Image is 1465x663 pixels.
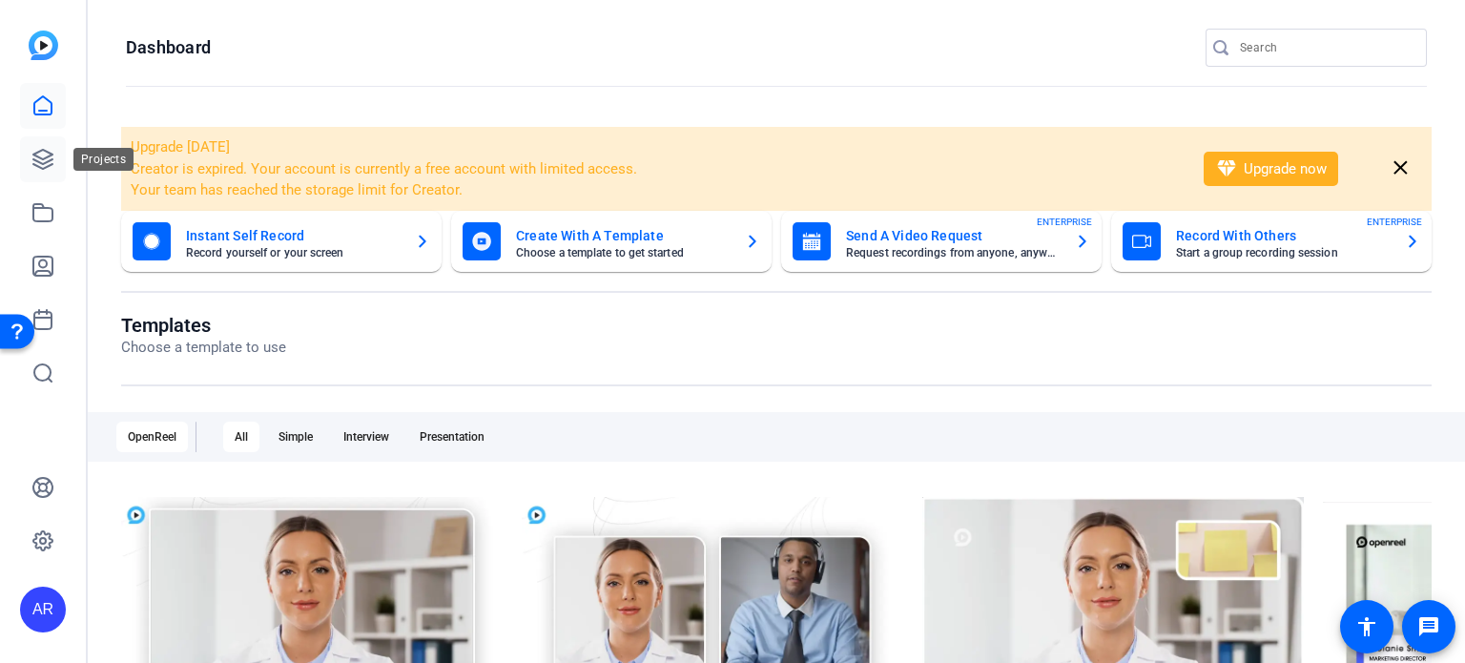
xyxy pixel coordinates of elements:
[29,31,58,60] img: blue-gradient.svg
[116,422,188,452] div: OpenReel
[1176,247,1390,259] mat-card-subtitle: Start a group recording session
[516,247,730,259] mat-card-subtitle: Choose a template to get started
[20,587,66,632] div: AR
[1417,615,1440,638] mat-icon: message
[267,422,324,452] div: Simple
[131,158,1179,180] li: Creator is expired. Your account is currently a free account with limited access.
[408,422,496,452] div: Presentation
[186,224,400,247] mat-card-title: Instant Self Record
[1355,615,1378,638] mat-icon: accessibility
[126,36,211,59] h1: Dashboard
[121,337,286,359] p: Choose a template to use
[1037,215,1092,229] span: ENTERPRISE
[1111,211,1432,272] button: Record With OthersStart a group recording sessionENTERPRISE
[1389,156,1413,180] mat-icon: close
[73,148,134,171] div: Projects
[846,247,1060,259] mat-card-subtitle: Request recordings from anyone, anywhere
[121,314,286,337] h1: Templates
[131,138,230,155] span: Upgrade [DATE]
[451,211,772,272] button: Create With A TemplateChoose a template to get started
[1215,157,1238,180] mat-icon: diamond
[1204,152,1338,186] button: Upgrade now
[131,179,1179,201] li: Your team has reached the storage limit for Creator.
[781,211,1102,272] button: Send A Video RequestRequest recordings from anyone, anywhereENTERPRISE
[1367,215,1422,229] span: ENTERPRISE
[1176,224,1390,247] mat-card-title: Record With Others
[223,422,259,452] div: All
[516,224,730,247] mat-card-title: Create With A Template
[332,422,401,452] div: Interview
[186,247,400,259] mat-card-subtitle: Record yourself or your screen
[846,224,1060,247] mat-card-title: Send A Video Request
[1240,36,1412,59] input: Search
[121,211,442,272] button: Instant Self RecordRecord yourself or your screen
